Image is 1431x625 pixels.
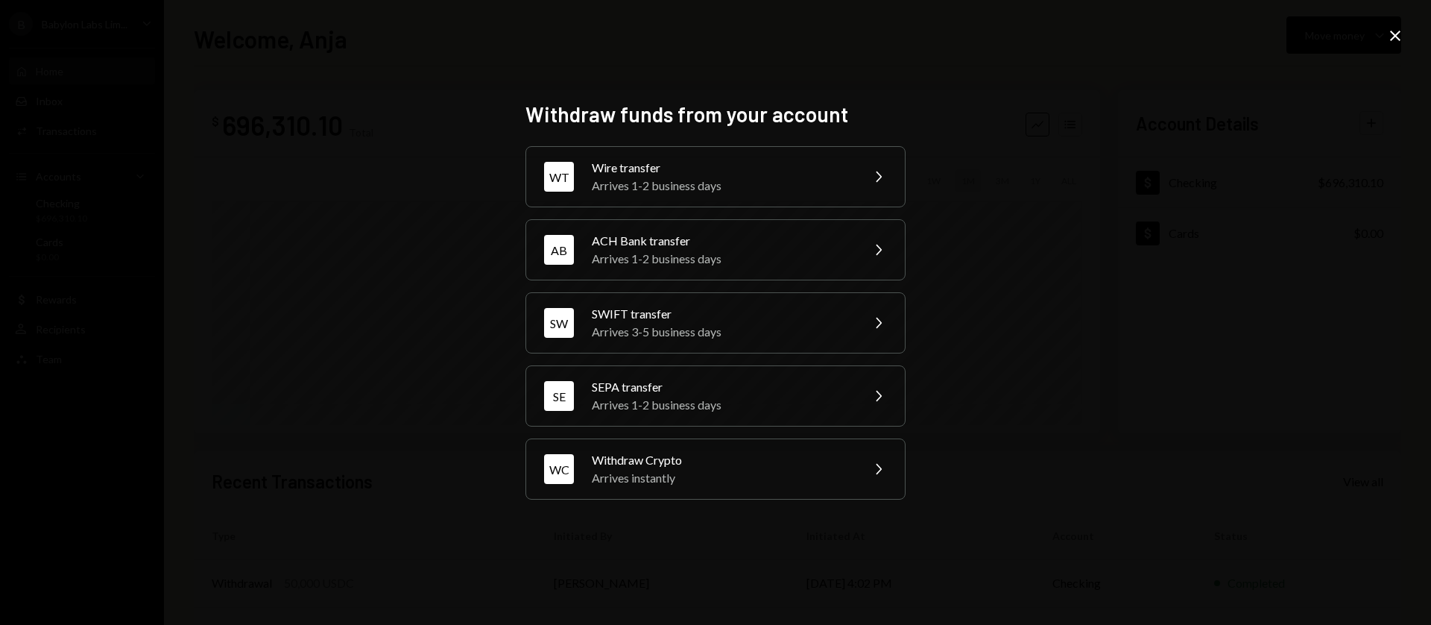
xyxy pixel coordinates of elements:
[544,381,574,411] div: SE
[544,235,574,265] div: AB
[525,292,906,354] button: SWSWIFT transferArrives 3-5 business days
[544,308,574,338] div: SW
[592,378,851,396] div: SEPA transfer
[592,469,851,487] div: Arrives instantly
[592,232,851,250] div: ACH Bank transfer
[592,159,851,177] div: Wire transfer
[592,305,851,323] div: SWIFT transfer
[544,454,574,484] div: WC
[525,146,906,207] button: WTWire transferArrives 1-2 business days
[592,323,851,341] div: Arrives 3-5 business days
[525,439,906,500] button: WCWithdraw CryptoArrives instantly
[592,451,851,469] div: Withdraw Crypto
[525,100,906,129] h2: Withdraw funds from your account
[544,162,574,192] div: WT
[592,177,851,195] div: Arrives 1-2 business days
[525,219,906,280] button: ABACH Bank transferArrives 1-2 business days
[592,250,851,268] div: Arrives 1-2 business days
[525,365,906,427] button: SESEPA transferArrives 1-2 business days
[592,396,851,414] div: Arrives 1-2 business days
